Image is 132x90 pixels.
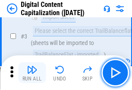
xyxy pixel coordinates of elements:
[41,12,76,22] div: Import Sheet
[74,62,101,83] button: Skip
[33,50,100,60] div: TrailBalanceFlat - imported
[108,66,122,80] img: Main button
[115,3,125,14] img: Settings menu
[18,62,46,83] button: Run All
[7,3,17,14] img: Back
[21,33,27,40] span: # 3
[21,0,100,17] div: Digital Content Capitalization ([DATE])
[103,5,110,12] img: Support
[55,64,65,75] img: Undo
[23,76,42,81] div: Run All
[82,64,93,75] img: Skip
[82,76,93,81] div: Skip
[27,64,37,75] img: Run All
[46,62,74,83] button: Undo
[53,76,66,81] div: Undo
